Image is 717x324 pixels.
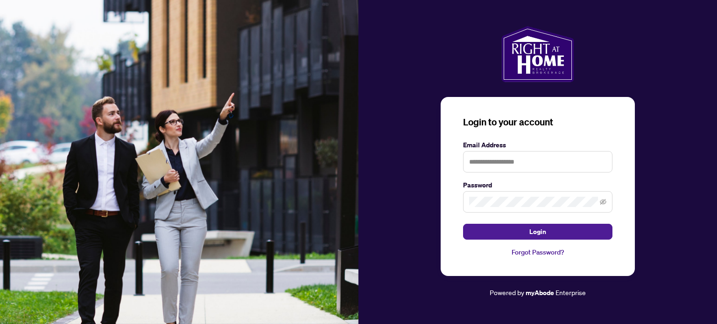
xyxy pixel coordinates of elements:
a: myAbode [526,288,554,298]
h3: Login to your account [463,116,612,129]
img: ma-logo [501,26,574,82]
label: Password [463,180,612,190]
label: Email Address [463,140,612,150]
span: eye-invisible [600,199,606,205]
a: Forgot Password? [463,247,612,257]
button: Login [463,224,612,240]
span: Enterprise [555,288,586,296]
span: Powered by [490,288,524,296]
span: Login [529,224,546,239]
